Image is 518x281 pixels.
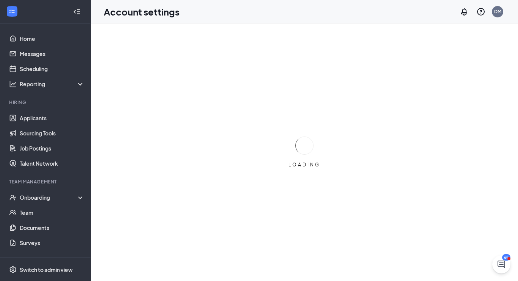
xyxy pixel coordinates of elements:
svg: UserCheck [9,194,17,201]
div: DM [494,8,501,15]
svg: QuestionInfo [476,7,485,16]
svg: Collapse [73,8,81,16]
iframe: Intercom live chat [492,255,510,273]
a: Scheduling [20,61,84,76]
div: Hiring [9,99,83,106]
a: Applicants [20,110,84,126]
div: Team Management [9,179,83,185]
a: Job Postings [20,141,84,156]
div: 68 [502,254,510,261]
div: LOADING [286,161,323,168]
a: Messages [20,46,84,61]
svg: Analysis [9,80,17,88]
div: Switch to admin view [20,266,73,273]
a: Documents [20,220,84,235]
div: Onboarding [20,194,78,201]
a: Sourcing Tools [20,126,84,141]
svg: Notifications [460,7,469,16]
svg: Settings [9,266,17,273]
a: Home [20,31,84,46]
div: Reporting [20,80,85,88]
h1: Account settings [104,5,179,18]
a: Surveys [20,235,84,250]
a: Team [20,205,84,220]
a: Talent Network [20,156,84,171]
svg: WorkstreamLogo [8,8,16,15]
